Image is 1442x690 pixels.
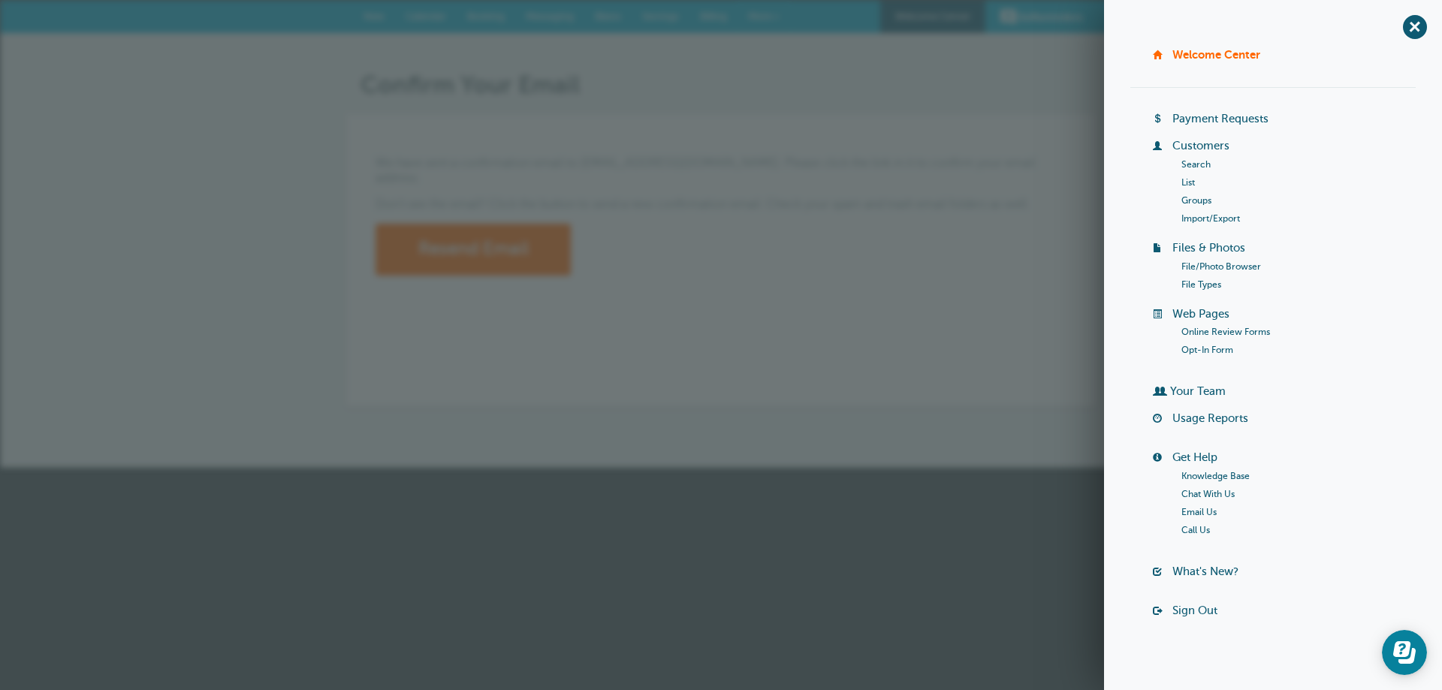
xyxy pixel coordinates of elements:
a: Search [1181,159,1211,170]
a: Import/Export [1181,213,1240,224]
span: Settings [642,11,679,22]
iframe: Resource center [1382,630,1427,675]
a: File Types [1181,279,1221,290]
span: Billing [700,11,727,22]
a: Online Review Forms [1181,327,1270,337]
a: Welcome Center [1172,48,1260,61]
a: Get Help [1172,451,1217,463]
a: File/Photo Browser [1181,261,1261,272]
span: Blasts [595,11,621,22]
p: We have sent a confirmation email to [EMAIL_ADDRESS][DOMAIN_NAME]. Please click the link in it to... [376,156,1066,185]
a: Call Us [1181,525,1210,535]
a: Email Us [1181,507,1217,517]
span: + [1398,10,1431,44]
button: Resend Email [376,224,571,276]
a: List [1181,177,1195,188]
a: Your Team [1170,385,1226,397]
a: Usage Reports [1172,412,1248,424]
span: Calendar [406,11,446,22]
a: Knowledge Base [1181,471,1250,481]
a: Payment Requests [1172,113,1269,125]
a: Web Pages [1172,308,1229,320]
a: Chat With Us [1181,489,1235,499]
a: Files & Photos [1172,242,1245,254]
a: What's New? [1172,565,1238,577]
span: New [364,11,385,22]
p: Don't see the email? Click the button to send a new confirmation email. Check your spam and trash... [376,197,1066,212]
span: Booking [467,11,505,22]
h1: Confirm Your Email [360,71,1097,99]
a: Groups [1181,195,1211,206]
span: More [748,11,771,22]
a: Sign Out [1172,604,1217,616]
a: Customers [1172,140,1229,152]
span: Messaging [526,11,574,22]
a: Opt-In Form [1181,345,1233,355]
